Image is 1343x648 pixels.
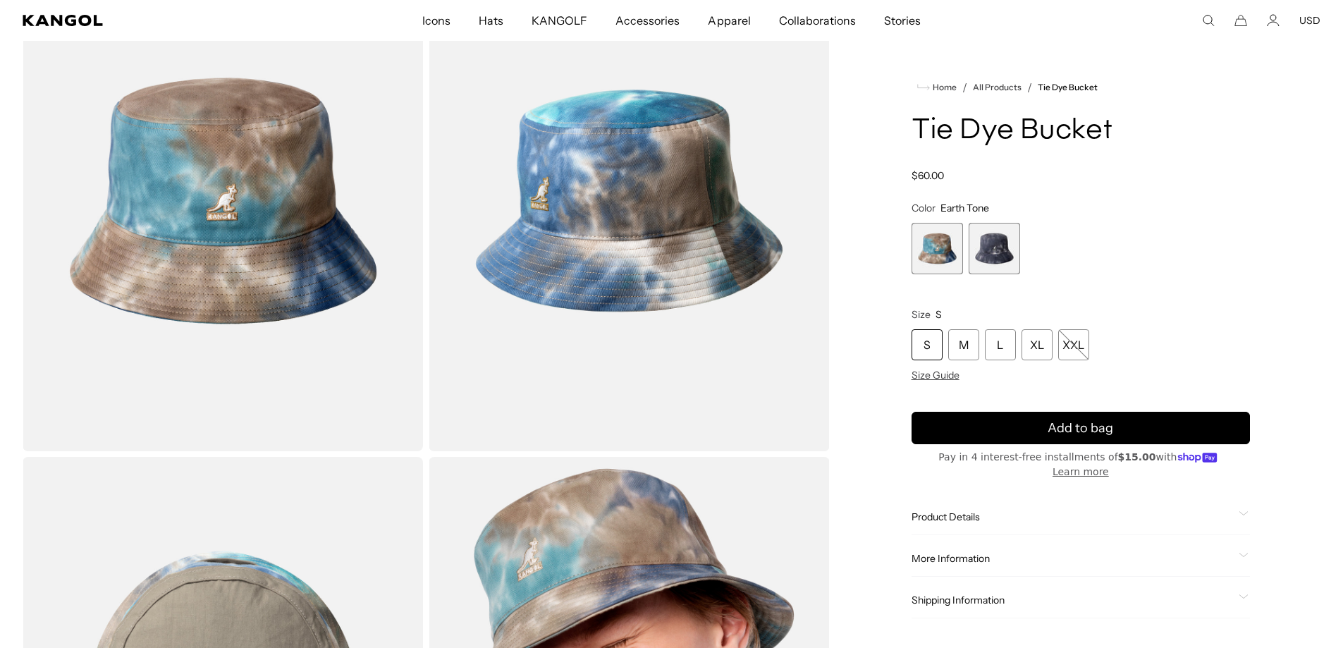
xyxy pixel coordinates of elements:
div: M [948,329,979,360]
span: S [936,308,942,321]
div: L [985,329,1016,360]
nav: breadcrumbs [912,79,1250,96]
a: Tie Dye Bucket [1038,82,1098,92]
div: XXL [1058,329,1089,360]
label: Smoke [969,223,1020,274]
div: XL [1022,329,1053,360]
span: Product Details [912,511,1233,523]
li: / [957,79,967,96]
span: Home [930,82,957,92]
span: Shipping Information [912,594,1233,606]
button: Add to bag [912,412,1250,444]
a: Kangol [23,15,279,26]
span: $60.00 [912,169,944,182]
a: All Products [973,82,1022,92]
summary: Search here [1202,14,1215,27]
div: S [912,329,943,360]
span: Add to bag [1048,419,1113,438]
button: USD [1299,14,1320,27]
a: Home [917,81,957,94]
h1: Tie Dye Bucket [912,116,1250,147]
a: Account [1267,14,1280,27]
label: Earth Tone [912,223,963,274]
span: Color [912,202,936,214]
button: Cart [1234,14,1247,27]
span: Size Guide [912,369,959,381]
span: More Information [912,552,1233,565]
span: Size [912,308,931,321]
div: 1 of 2 [912,223,963,274]
li: / [1022,79,1032,96]
div: 2 of 2 [969,223,1020,274]
span: Earth Tone [940,202,989,214]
